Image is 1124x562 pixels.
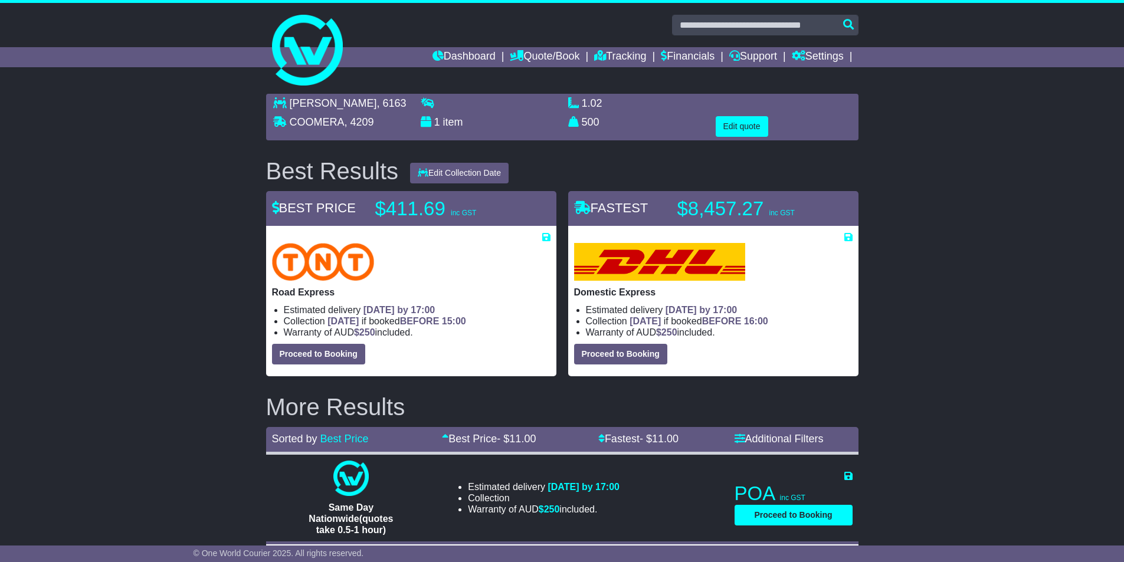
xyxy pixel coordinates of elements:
span: , 6163 [377,97,407,109]
li: Estimated delivery [468,481,620,492]
span: inc GST [451,209,476,217]
li: Estimated delivery [284,304,550,315]
span: 1.02 [582,97,602,109]
span: item [443,116,463,128]
p: POA [735,482,853,505]
li: Collection [586,315,853,327]
a: Tracking [594,47,646,67]
li: Collection [468,492,620,504]
span: [DATE] [630,316,661,326]
span: 250 [544,504,560,514]
a: Quote/Book [510,47,579,67]
button: Edit quote [716,116,768,137]
img: DHL: Domestic Express [574,243,745,281]
button: Proceed to Booking [272,344,365,364]
span: 11.00 [509,433,536,445]
li: Warranty of AUD included. [284,327,550,338]
span: BEFORE [702,316,742,326]
span: 250 [661,327,677,337]
a: Fastest- $11.00 [598,433,679,445]
p: $8,457.27 [677,197,825,221]
a: Best Price- $11.00 [442,433,536,445]
span: 1 [434,116,440,128]
button: Edit Collection Date [410,163,509,183]
span: - $ [497,433,536,445]
img: One World Courier: Same Day Nationwide(quotes take 0.5-1 hour) [333,461,369,496]
span: [DATE] [327,316,359,326]
span: FASTEST [574,201,648,215]
p: $411.69 [375,197,523,221]
span: 11.00 [652,433,679,445]
span: [DATE] by 17:00 [666,305,738,315]
a: Settings [792,47,844,67]
span: 16:00 [744,316,768,326]
span: [DATE] by 17:00 [548,482,620,492]
button: Proceed to Booking [574,344,667,364]
a: Dashboard [432,47,496,67]
span: if booked [630,316,768,326]
span: $ [656,327,677,337]
a: Financials [661,47,715,67]
span: © One World Courier 2025. All rights reserved. [194,548,364,558]
span: COOMERA [290,116,345,128]
li: Warranty of AUD included. [586,327,853,338]
span: 500 [582,116,599,128]
li: Warranty of AUD included. [468,504,620,515]
span: $ [539,504,560,514]
li: Collection [284,315,550,327]
span: [PERSON_NAME] [290,97,377,109]
span: 250 [359,327,375,337]
li: Estimated delivery [586,304,853,315]
span: , 4209 [345,116,374,128]
span: Same Day Nationwide(quotes take 0.5-1 hour) [309,502,393,535]
a: Best Price [320,433,369,445]
span: BEFORE [400,316,440,326]
h2: More Results [266,394,858,420]
span: inc GST [780,494,805,502]
div: Best Results [260,158,405,184]
span: 15:00 [442,316,466,326]
span: [DATE] by 17:00 [363,305,435,315]
span: - $ [640,433,679,445]
span: Sorted by [272,433,317,445]
span: $ [354,327,375,337]
a: Additional Filters [735,433,824,445]
img: TNT Domestic: Road Express [272,243,375,281]
p: Road Express [272,287,550,298]
span: inc GST [769,209,794,217]
a: Support [729,47,777,67]
button: Proceed to Booking [735,505,853,525]
p: Domestic Express [574,287,853,298]
span: if booked [327,316,466,326]
span: BEST PRICE [272,201,356,215]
